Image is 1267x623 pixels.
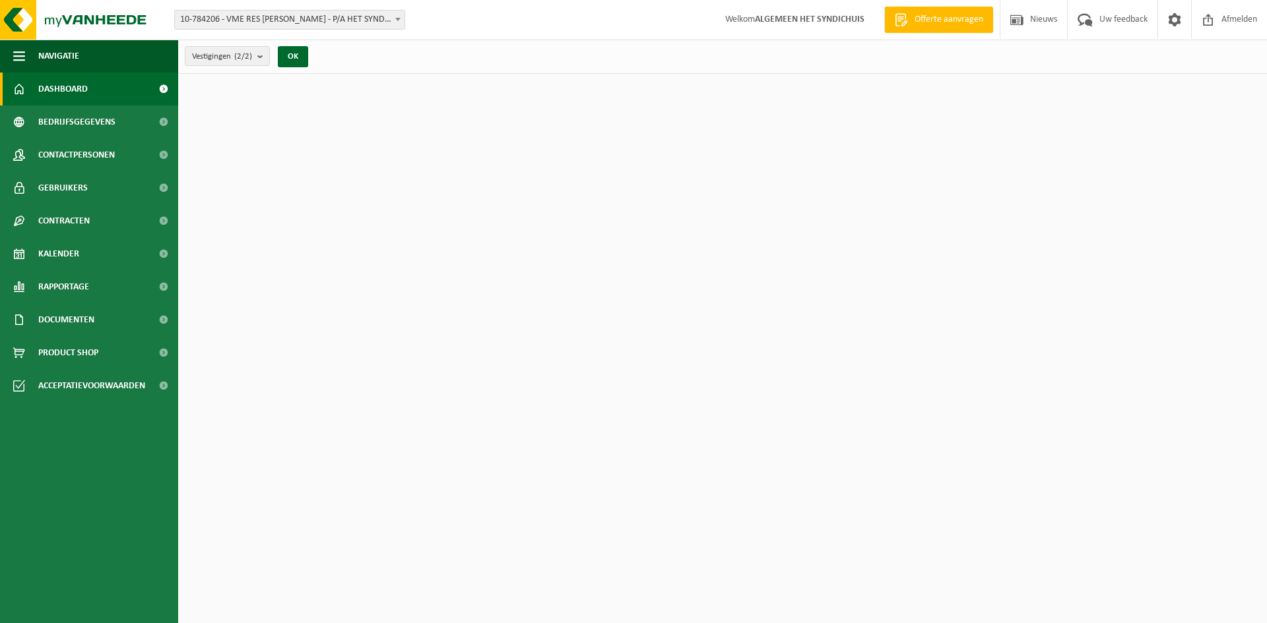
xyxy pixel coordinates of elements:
span: Product Shop [38,336,98,369]
span: Kalender [38,237,79,270]
span: Gebruikers [38,171,88,204]
span: Documenten [38,303,94,336]
span: Bedrijfsgegevens [38,105,115,138]
strong: ALGEMEEN HET SYNDICHUIS [755,15,864,24]
button: Vestigingen(2/2) [185,46,270,66]
span: Rapportage [38,270,89,303]
span: Acceptatievoorwaarden [38,369,145,402]
span: Vestigingen [192,47,252,67]
span: 10-784206 - VME RES OSBORNE - P/A HET SYNDICHUIS - OOSTENDE [174,10,405,30]
count: (2/2) [234,52,252,61]
button: OK [278,46,308,67]
span: Contactpersonen [38,138,115,171]
span: Offerte aanvragen [911,13,987,26]
span: Dashboard [38,73,88,105]
span: Contracten [38,204,90,237]
span: Navigatie [38,40,79,73]
span: 10-784206 - VME RES OSBORNE - P/A HET SYNDICHUIS - OOSTENDE [175,11,405,29]
a: Offerte aanvragen [884,7,993,33]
